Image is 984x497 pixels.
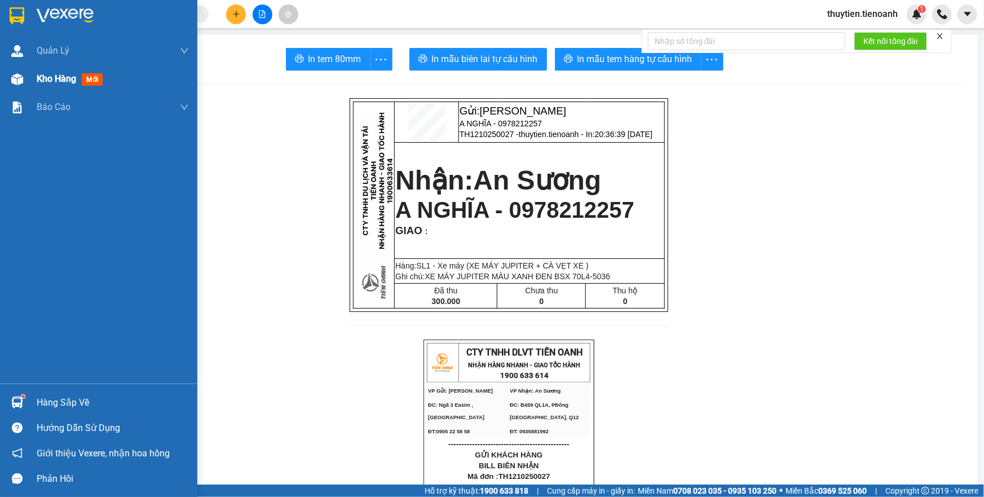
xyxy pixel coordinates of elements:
strong: 1900 633 614 [500,371,549,380]
span: Cung cấp máy in - giấy in: [547,485,635,497]
span: Giới thiệu Vexere, nhận hoa hồng [37,446,170,460]
span: A NGHĨA - 0978212257 [395,197,634,222]
span: VP Nhận: An Sương [86,42,136,47]
span: 300.000 [432,297,461,306]
span: ĐT:0905 22 58 58 [5,64,46,69]
span: In tem 80mm [308,52,361,66]
span: Ghi chú: [395,272,610,281]
span: In mẫu tem hàng tự cấu hình [577,52,692,66]
span: down [180,103,189,112]
span: 0 [540,297,544,306]
strong: NHẬN HÀNG NHANH - GIAO TỐC HÀNH [44,19,156,26]
button: printerIn tem 80mm [286,48,370,71]
span: A NGHĨA - 0978212257 [460,119,542,128]
div: Hàng sắp về [37,394,189,411]
span: Miền Nam [638,485,776,497]
button: Kết nối tổng đài [854,32,927,50]
span: ĐC: B459 QL1A, PĐông [GEOGRAPHIC_DATA], Q12 [510,402,579,420]
strong: Nhận: [395,165,601,195]
span: down [180,46,189,55]
span: thuytien.tienoanh - In: [519,130,652,139]
img: phone-icon [937,9,947,19]
span: Thu hộ [612,286,638,295]
span: Báo cáo [37,100,70,114]
span: GỬI KHÁCH HÀNG [475,451,543,459]
span: 20:36:39 [DATE] [595,130,652,139]
span: 1 - Xe máy (XE MÁY JUPITER + CÀ VẸT XE ) [426,261,589,270]
span: caret-down [963,9,973,19]
span: Hỗ trợ kỹ thuật: [425,485,528,497]
span: XE MÁY JUPITER MÀU XANH ĐEN BSX 70L4-5036 [425,272,610,281]
sup: 1 [21,395,25,398]
span: ⚪️ [779,489,783,493]
span: VP Gửi: [PERSON_NAME] [428,388,493,394]
button: aim [279,5,298,24]
span: ĐT: 0935881992 [86,64,125,69]
span: 20:36:39 [DATE] [491,484,536,491]
span: Miền Bắc [786,485,867,497]
span: printer [295,54,304,65]
span: GIAO [395,225,422,236]
span: question-circle [12,423,23,433]
span: CTY TNHH DLVT TIẾN OANH [42,6,158,17]
img: warehouse-icon [11,397,23,408]
span: An Sương [473,165,601,195]
img: logo [428,349,456,377]
span: thuytien.tienoanh [818,7,907,21]
img: solution-icon [11,102,23,113]
span: mới [82,73,103,86]
button: more [370,48,392,71]
span: ĐT: 0935881992 [510,429,549,434]
img: logo-vxr [10,7,24,24]
span: copyright [921,487,929,495]
span: 0 [623,297,628,306]
span: ---------------------------------------------- [448,439,569,448]
span: Đã thu [434,286,457,295]
span: printer [564,54,573,65]
img: icon-new-feature [912,9,922,19]
span: more [701,52,723,67]
span: ĐT:0905 22 58 58 [428,429,470,434]
strong: 1900 633 818 [480,486,528,495]
span: ĐC: B459 QL1A, PĐông [GEOGRAPHIC_DATA], Q12 [86,50,155,61]
div: Hướng dẫn sử dụng [37,420,189,437]
strong: 0708 023 035 - 0935 103 250 [673,486,776,495]
span: close [936,32,944,40]
span: plus [232,10,240,18]
input: Nhập số tổng đài [648,32,845,50]
span: ĐC: Ngã 3 Easim ,[GEOGRAPHIC_DATA] [5,50,61,61]
div: Phản hồi [37,470,189,487]
span: In mẫu biên lai tự cấu hình [432,52,538,66]
strong: 1900 633 614 [76,28,124,36]
span: Chưa thu [525,286,558,295]
strong: 0369 525 060 [818,486,867,495]
button: plus [226,5,246,24]
span: Quản Lý [37,43,69,58]
span: Mã đơn : [467,472,550,481]
span: VP Nhận: An Sương [510,388,561,394]
span: Hàng:SL [395,261,589,270]
span: : [422,227,428,236]
button: printerIn mẫu biên lai tự cấu hình [409,48,547,71]
span: file-add [258,10,266,18]
button: caret-down [957,5,977,24]
span: message [12,473,23,484]
span: Gửi: [460,105,566,117]
span: notification [12,448,23,459]
span: 1 [920,5,924,13]
span: | [537,485,539,497]
span: [PERSON_NAME] [480,105,566,117]
img: warehouse-icon [11,73,23,85]
sup: 1 [918,5,926,13]
strong: NHẬN HÀNG NHANH - GIAO TỐC HÀNH [469,362,581,369]
span: ĐC: Ngã 3 Easim ,[GEOGRAPHIC_DATA] [428,402,484,420]
span: In : [482,484,536,491]
button: file-add [253,5,272,24]
span: Kết nối tổng đài [863,35,918,47]
span: TH1210250027 - [460,130,652,139]
span: BILL BIÊN NHẬN [479,461,539,470]
button: printerIn mẫu tem hàng tự cấu hình [555,48,701,71]
span: GỬI KHÁCH HÀNG [51,84,118,93]
span: | [875,485,877,497]
span: Kho hàng [37,73,76,84]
